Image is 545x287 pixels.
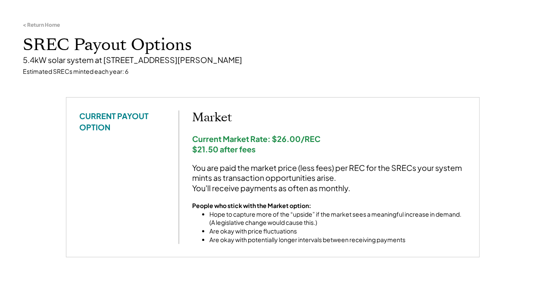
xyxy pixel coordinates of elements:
h1: SREC Payout Options [23,35,523,55]
div: Current Market Rate: $26.00/REC $21.50 after fees [192,134,466,154]
li: Are okay with potentially longer intervals between receiving payments [209,236,466,244]
div: Estimated SRECs minted each year: 6 [23,67,523,76]
div: CURRENT PAYOUT OPTION [79,110,165,132]
div: < Return Home [23,22,60,28]
li: Are okay with price fluctuations [209,227,466,236]
li: Hope to capture more of the “upside” if the market sees a meaningful increase in demand. (A legis... [209,210,466,227]
div: 5.4kW solar system at [STREET_ADDRESS][PERSON_NAME] [23,55,523,65]
h2: Market [192,110,466,125]
div: You are paid the market price (less fees) per REC for the SRECs your system mints as transaction ... [192,163,466,193]
strong: People who stick with the Market option: [192,202,311,209]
